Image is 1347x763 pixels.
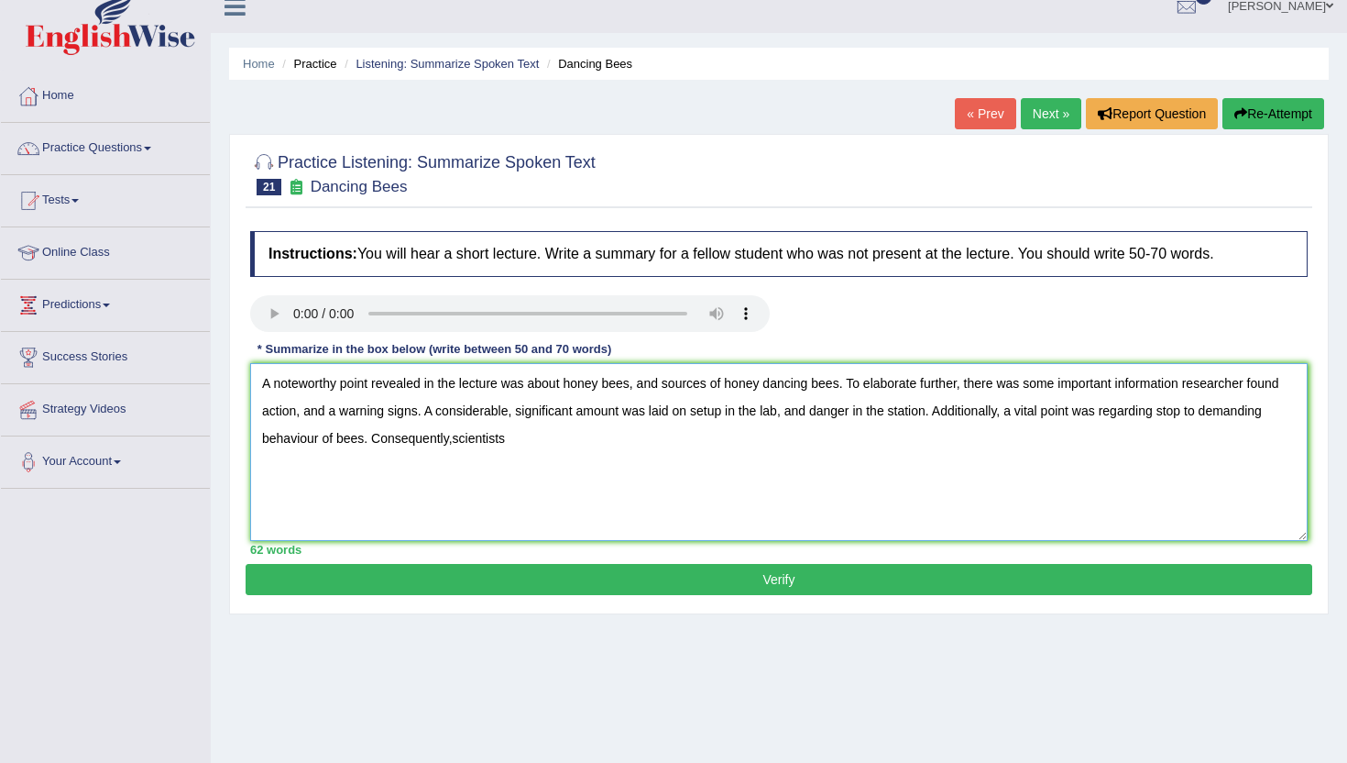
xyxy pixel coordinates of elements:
button: Report Question [1086,98,1218,129]
small: Exam occurring question [286,179,305,196]
small: Dancing Bees [311,178,408,195]
div: * Summarize in the box below (write between 50 and 70 words) [250,341,619,359]
a: Practice Questions [1,123,210,169]
a: Predictions [1,280,210,326]
h4: You will hear a short lecture. Write a summary for a fellow student who was not present at the le... [250,231,1308,277]
li: Practice [278,55,336,72]
a: Listening: Summarize Spoken Text [356,57,539,71]
div: 62 words [250,541,1308,558]
a: Success Stories [1,332,210,378]
a: Your Account [1,437,210,482]
span: 21 [257,179,281,195]
li: Dancing Bees [542,55,632,72]
a: Next » [1021,98,1081,129]
a: « Prev [955,98,1015,129]
a: Strategy Videos [1,384,210,430]
button: Re-Attempt [1222,98,1324,129]
button: Verify [246,564,1312,595]
a: Home [1,71,210,116]
b: Instructions: [268,246,357,261]
a: Tests [1,175,210,221]
h2: Practice Listening: Summarize Spoken Text [250,149,596,195]
a: Home [243,57,275,71]
a: Online Class [1,227,210,273]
